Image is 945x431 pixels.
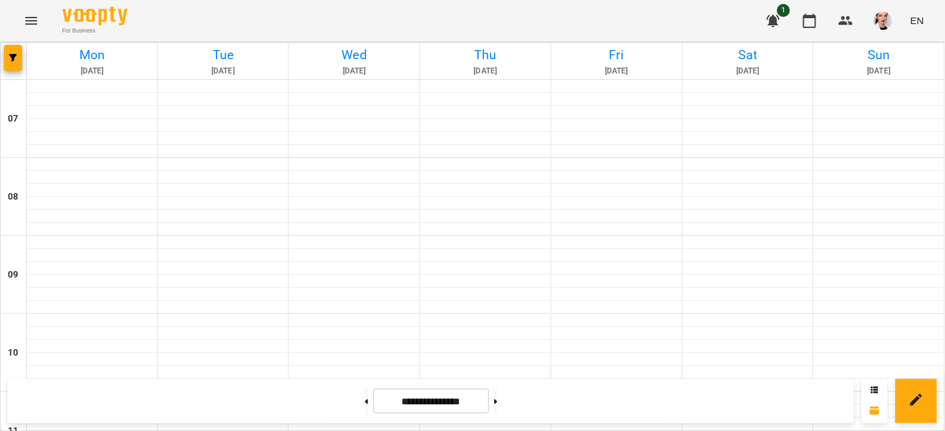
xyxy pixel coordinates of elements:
[8,190,18,204] h6: 08
[291,45,418,65] h6: Wed
[685,65,812,77] h6: [DATE]
[816,45,942,65] h6: Sun
[16,5,47,36] button: Menu
[874,12,892,30] img: a7f3889b8e8428a109a73121dfefc63d.jpg
[62,27,127,35] span: For Business
[911,14,924,27] span: EN
[291,65,418,77] h6: [DATE]
[816,65,942,77] h6: [DATE]
[905,8,929,33] button: EN
[8,268,18,282] h6: 09
[553,45,680,65] h6: Fri
[29,45,155,65] h6: Mon
[8,346,18,360] h6: 10
[422,45,549,65] h6: Thu
[553,65,680,77] h6: [DATE]
[160,65,287,77] h6: [DATE]
[29,65,155,77] h6: [DATE]
[422,65,549,77] h6: [DATE]
[777,4,790,17] span: 1
[62,7,127,25] img: Voopty Logo
[8,112,18,126] h6: 07
[160,45,287,65] h6: Tue
[685,45,812,65] h6: Sat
